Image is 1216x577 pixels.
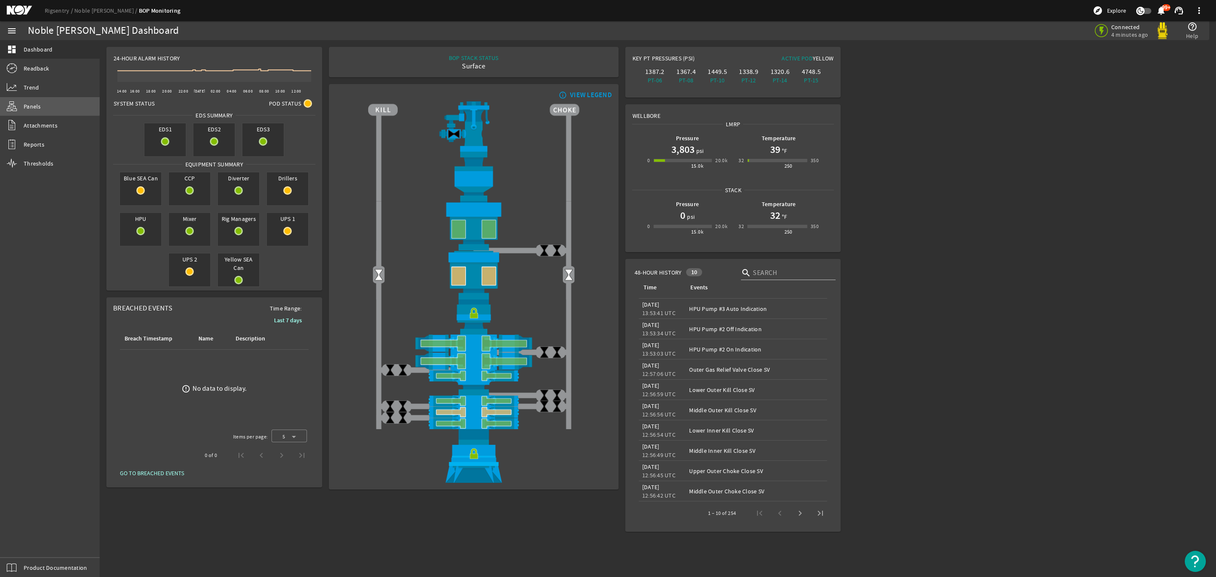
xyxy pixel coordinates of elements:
div: Lower Inner Kill Close SV [689,426,824,435]
img: FlexJoint.png [368,152,579,201]
div: Name [197,334,224,343]
span: UPS 1 [267,213,308,225]
span: °F [780,212,787,221]
legacy-datetime-component: 13:53:34 UTC [642,329,676,337]
img: ValveClose.png [396,400,409,413]
div: 15.0k [691,162,703,170]
span: Dashboard [24,45,52,54]
text: [DATE] [194,89,206,94]
span: 24-Hour Alarm History [114,54,180,63]
mat-icon: support_agent [1174,5,1184,16]
span: Pod Status [269,99,301,108]
div: 250 [784,228,793,236]
div: HPU Pump #3 Auto Indication [689,305,824,313]
div: Breach Timestamp [125,334,172,343]
mat-icon: menu [7,26,17,36]
img: ValveClose.png [538,346,551,359]
span: Time Range: [263,304,309,313]
legacy-datetime-component: [DATE] [642,321,660,329]
img: Valve2Close.png [448,128,460,140]
span: Connected [1111,23,1148,31]
div: Events [690,283,708,292]
legacy-datetime-component: 12:56:54 UTC [642,431,676,438]
div: 1367.4 [672,68,700,76]
div: 1320.6 [766,68,794,76]
button: Explore [1089,4,1129,17]
div: PT-08 [672,76,700,84]
img: WellheadConnectorLock.png [368,429,579,483]
mat-icon: explore [1093,5,1103,16]
mat-icon: dashboard [7,44,17,54]
span: Yellow [813,54,834,62]
text: 04:00 [227,89,236,94]
span: Breached Events [113,304,172,313]
div: 0 of 0 [205,451,217,460]
text: 18:00 [146,89,156,94]
span: psi [685,212,695,221]
div: 20.0k [715,156,727,165]
button: Open Resource Center [1185,551,1206,572]
div: No data to display. [193,384,247,393]
img: RiserAdapter.png [368,101,579,152]
text: 12:00 [291,89,301,94]
a: Noble [PERSON_NAME] [74,7,139,14]
span: Panels [24,102,41,111]
legacy-datetime-component: [DATE] [642,483,660,491]
img: UpperAnnularOpen.png [368,201,579,250]
text: 02:00 [211,89,220,94]
b: Pressure [676,134,699,142]
span: Thresholds [24,159,54,168]
span: EDS3 [242,123,284,135]
div: 350 [811,222,819,231]
div: PT-06 [641,76,669,84]
img: ValveClose.png [396,364,409,376]
legacy-datetime-component: 12:56:49 UTC [642,451,676,459]
div: 10 [686,268,703,276]
text: 06:00 [243,89,253,94]
img: ValveClose.png [538,389,551,402]
div: Upper Outer Choke Close SV [689,467,824,475]
a: Rigsentry [45,7,74,14]
legacy-datetime-component: 12:56:59 UTC [642,390,676,398]
div: Items per page: [233,433,268,441]
div: Key PT Pressures (PSI) [632,54,733,66]
text: 10:00 [275,89,285,94]
span: UPS 2 [169,253,210,265]
span: Help [1186,32,1198,40]
div: 0 [647,222,650,231]
div: 1338.9 [735,68,763,76]
span: Stack [722,186,744,194]
div: 4748.5 [797,68,825,76]
span: Equipment Summary [182,160,246,169]
text: 22:00 [179,89,188,94]
span: Mixer [169,213,210,225]
img: RiserConnectorLock.png [368,299,579,334]
text: 20:00 [162,89,172,94]
legacy-datetime-component: [DATE] [642,301,660,308]
mat-icon: error_outline [182,384,190,393]
span: Attachments [24,121,57,130]
img: ValveClose.png [538,400,551,413]
mat-icon: info_outline [557,92,567,98]
b: Temperature [762,200,796,208]
img: ValveClose.png [551,346,563,359]
img: BopBodyShearBottom.png [368,381,579,395]
span: Explore [1107,6,1126,15]
img: LowerAnnularOpenBlock.png [368,250,579,299]
legacy-datetime-component: [DATE] [642,402,660,410]
div: 1 – 10 of 254 [708,509,736,517]
span: Yellow SEA Can [218,253,259,274]
span: Trend [24,83,39,92]
div: 350 [811,156,819,165]
button: 99+ [1156,6,1165,15]
legacy-datetime-component: 13:53:03 UTC [642,350,676,357]
img: ValveClose.png [538,244,551,257]
div: PT-14 [766,76,794,84]
div: VIEW LEGEND [570,91,612,99]
span: 48-Hour History [635,268,682,277]
div: Middle Outer Choke Close SV [689,487,824,495]
b: Pressure [676,200,699,208]
text: 16:00 [130,89,140,94]
span: 4 minutes ago [1111,31,1148,38]
div: Name [198,334,213,343]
